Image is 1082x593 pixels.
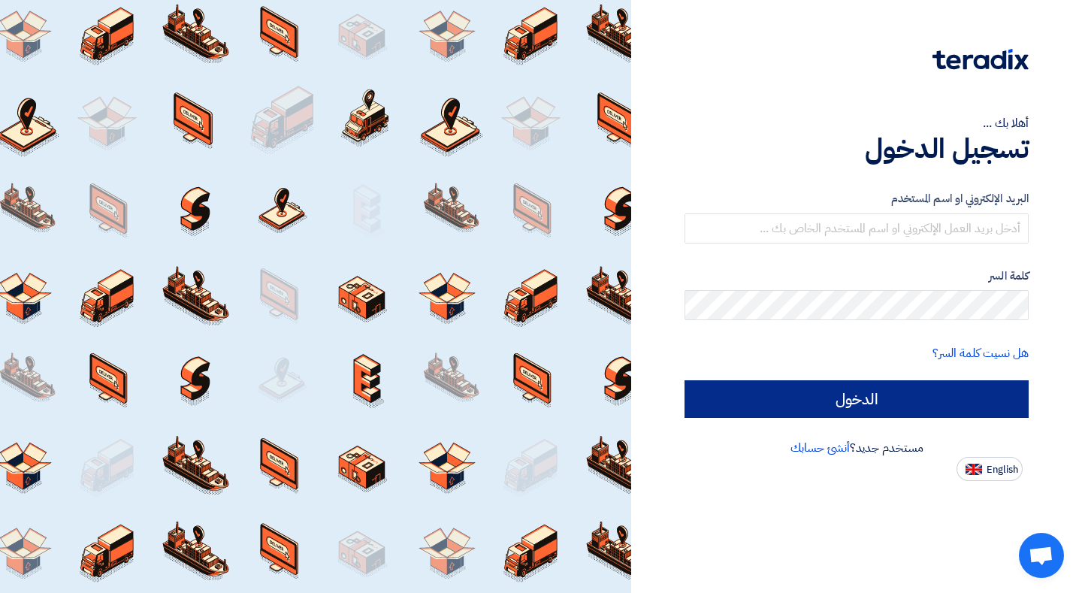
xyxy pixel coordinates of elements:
[1019,533,1064,578] div: Open chat
[790,439,850,457] a: أنشئ حسابك
[685,439,1029,457] div: مستخدم جديد؟
[685,190,1029,207] label: البريد الإلكتروني او اسم المستخدم
[932,344,1029,362] a: هل نسيت كلمة السر؟
[685,268,1029,285] label: كلمة السر
[987,464,1018,475] span: English
[685,213,1029,244] input: أدخل بريد العمل الإلكتروني او اسم المستخدم الخاص بك ...
[685,114,1029,132] div: أهلا بك ...
[957,457,1023,481] button: English
[685,380,1029,418] input: الدخول
[685,132,1029,165] h1: تسجيل الدخول
[932,49,1029,70] img: Teradix logo
[966,464,982,475] img: en-US.png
